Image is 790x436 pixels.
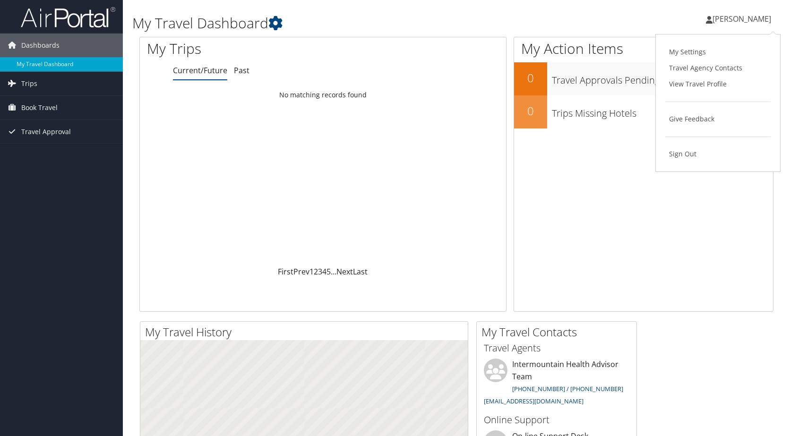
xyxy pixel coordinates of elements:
h2: 0 [514,103,547,119]
span: Travel Approval [21,120,71,144]
a: Past [234,65,249,76]
a: 0Trips Missing Hotels [514,95,773,128]
a: 0Travel Approvals Pending (Advisor Booked) [514,62,773,95]
h1: My Travel Dashboard [132,13,565,33]
a: Sign Out [665,146,771,162]
h1: My Trips [147,39,346,59]
h1: My Action Items [514,39,773,59]
li: Intermountain Health Advisor Team [479,359,634,409]
a: Current/Future [173,65,227,76]
a: 2 [314,266,318,277]
a: [PERSON_NAME] [706,5,781,33]
span: … [331,266,336,277]
td: No matching records found [140,86,506,103]
a: My Settings [665,44,771,60]
h3: Travel Approvals Pending (Advisor Booked) [552,69,773,87]
a: Last [353,266,368,277]
a: [PHONE_NUMBER] / [PHONE_NUMBER] [512,385,623,393]
a: Travel Agency Contacts [665,60,771,76]
a: Next [336,266,353,277]
img: airportal-logo.png [21,6,115,28]
a: First [278,266,293,277]
span: Book Travel [21,96,58,120]
a: 3 [318,266,322,277]
span: Dashboards [21,34,60,57]
a: 4 [322,266,326,277]
h2: 0 [514,70,547,86]
h3: Trips Missing Hotels [552,102,773,120]
span: Trips [21,72,37,95]
a: 5 [326,266,331,277]
h2: My Travel Contacts [481,324,636,340]
h2: My Travel History [145,324,468,340]
a: Give Feedback [665,111,771,127]
h3: Online Support [484,413,629,427]
h3: Travel Agents [484,342,629,355]
a: 1 [309,266,314,277]
a: Prev [293,266,309,277]
a: View Travel Profile [665,76,771,92]
a: [EMAIL_ADDRESS][DOMAIN_NAME] [484,397,584,405]
span: [PERSON_NAME] [713,14,771,24]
